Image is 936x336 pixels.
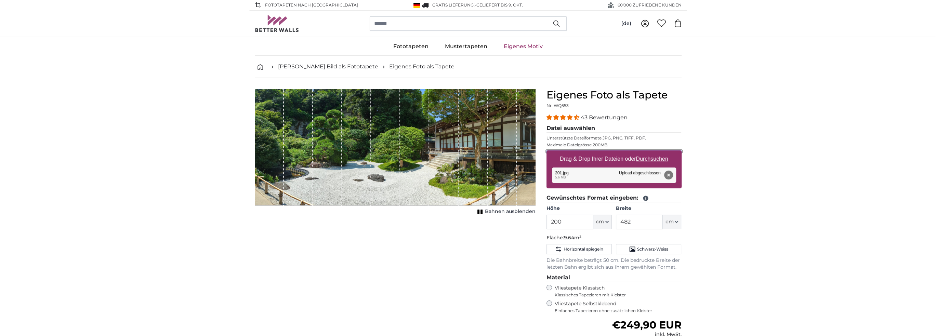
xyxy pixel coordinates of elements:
[278,63,378,71] a: [PERSON_NAME] Bild als Fototapete
[596,218,604,225] span: cm
[618,2,682,8] span: 60'000 ZUFRIEDENE KUNDEN
[413,3,420,8] img: Deutschland
[546,205,612,212] label: Höhe
[546,142,682,148] p: Maximale Dateigrösse 200MB.
[546,234,682,241] p: Fläche:
[555,308,682,313] span: Einfaches Tapezieren ohne zusätzlichen Kleister
[616,17,637,30] button: (de)
[475,207,536,216] button: Bahnen ausblenden
[432,2,475,8] span: GRATIS Lieferung!
[546,103,569,108] span: Nr. WQ553
[557,152,671,166] label: Drag & Drop Ihrer Dateien oder
[636,156,668,162] u: Durchsuchen
[665,218,673,225] span: cm
[385,38,437,55] a: Fototapeten
[546,124,682,133] legend: Datei auswählen
[546,194,682,202] legend: Gewünschtes Format eingeben:
[255,15,299,32] img: Betterwalls
[555,285,676,298] label: Vliestapete Klassisch
[255,56,682,78] nav: breadcrumbs
[564,234,581,241] span: 9.64m²
[581,114,628,121] span: 43 Bewertungen
[389,63,454,71] a: Eigenes Foto als Tapete
[616,244,681,254] button: Schwarz-Weiss
[637,246,668,252] span: Schwarz-Weiss
[546,135,682,141] p: Unterstützte Dateiformate JPG, PNG, TIFF, PDF.
[546,114,581,121] span: 4.40 stars
[475,2,523,8] span: -
[546,89,682,101] h1: Eigenes Foto als Tapete
[265,2,358,8] span: Fototapeten nach [GEOGRAPHIC_DATA]
[437,38,496,55] a: Mustertapeten
[546,244,612,254] button: Horizontal spiegeln
[496,38,551,55] a: Eigenes Motiv
[485,208,536,215] span: Bahnen ausblenden
[612,319,681,331] span: €249,90 EUR
[476,2,523,8] span: Geliefert bis 9. Okt.
[663,215,681,229] button: cm
[616,205,681,212] label: Breite
[555,292,676,298] span: Klassisches Tapezieren mit Kleister
[555,300,682,313] label: Vliestapete Selbstklebend
[563,246,603,252] span: Horizontal spiegeln
[546,257,682,271] p: Die Bahnbreite beträgt 50 cm. Die bedruckte Breite der letzten Bahn ergibt sich aus Ihrem gewählt...
[593,215,612,229] button: cm
[546,273,682,282] legend: Material
[255,89,536,216] div: 1 of 1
